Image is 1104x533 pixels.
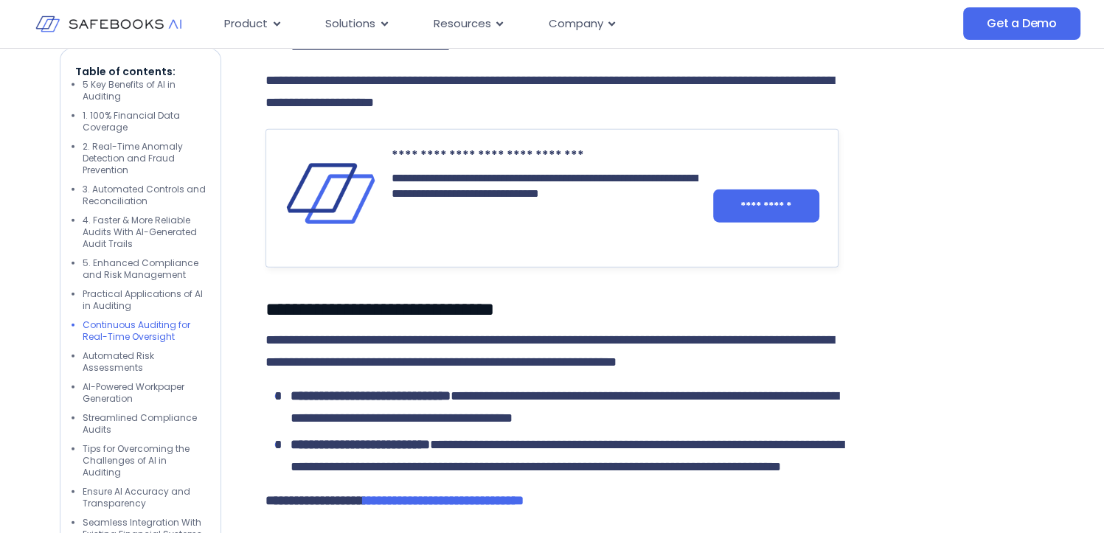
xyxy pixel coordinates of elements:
div: Menu Toggle [212,10,839,38]
a: Get a Demo [963,7,1080,40]
span: Company [548,15,603,32]
li: 5 Key Benefits of AI in Auditing [83,79,206,102]
li: Streamlined Compliance Audits [83,412,206,436]
li: Continuous Auditing for Real-Time Oversight [83,319,206,343]
span: Product [224,15,268,32]
span: Solutions [325,15,375,32]
li: 3. Automated Controls and Reconciliation [83,184,206,207]
li: 5. Enhanced Compliance and Risk Management [83,257,206,281]
li: Automated Risk Assessments [83,350,206,374]
li: 2. Real-Time Anomaly Detection and Fraud Prevention [83,141,206,176]
span: Get a Demo [987,16,1057,31]
li: Practical Applications of AI in Auditing [83,288,206,312]
li: AI-Powered Workpaper Generation [83,381,206,405]
p: Table of contents: [75,64,206,79]
span: Resources [433,15,490,32]
li: 4. Faster & More Reliable Audits With AI-Generated Audit Trails [83,215,206,250]
li: Ensure AI Accuracy and Transparency [83,486,206,509]
li: 1. 100% Financial Data Coverage [83,110,206,133]
li: Tips for Overcoming the Challenges of AI in Auditing [83,443,206,478]
nav: Menu [212,10,839,38]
